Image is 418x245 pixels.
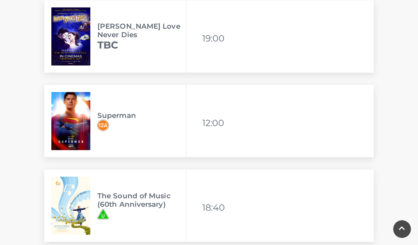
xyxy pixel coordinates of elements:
li: 12:00 [202,114,227,131]
h3: The Sound of Music (60th Anniversary) [97,192,186,209]
h3: Superman [97,111,186,120]
h2: TBC [97,39,186,51]
li: 19:00 [202,30,227,47]
h3: [PERSON_NAME] Love Never Dies [97,22,186,39]
li: 18:40 [202,199,227,216]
